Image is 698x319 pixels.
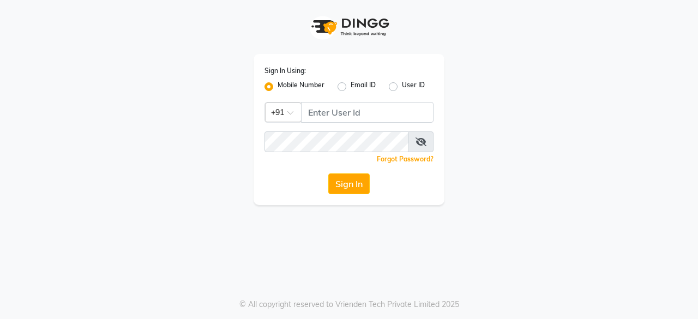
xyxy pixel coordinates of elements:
[305,11,393,43] img: logo1.svg
[377,155,434,163] a: Forgot Password?
[301,102,434,123] input: Username
[264,66,306,76] label: Sign In Using:
[328,173,370,194] button: Sign In
[264,131,409,152] input: Username
[278,80,324,93] label: Mobile Number
[351,80,376,93] label: Email ID
[402,80,425,93] label: User ID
